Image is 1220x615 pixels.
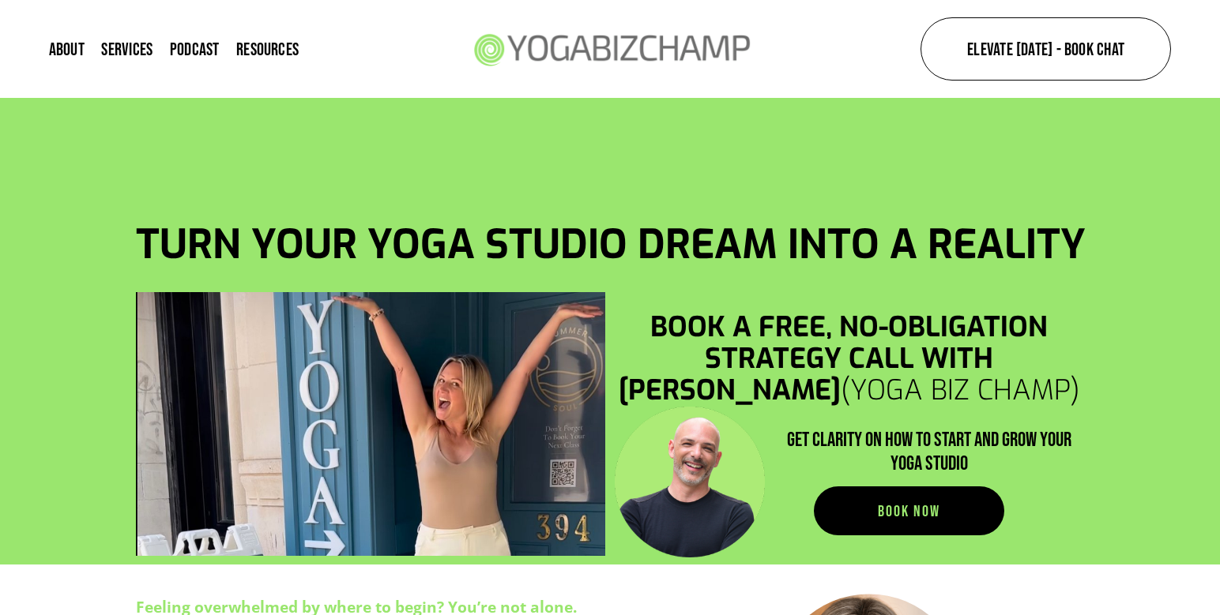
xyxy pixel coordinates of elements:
[619,309,1056,409] strong: Book a free, no-obligation strategy call with [PERSON_NAME]
[464,12,758,85] img: Yoga Biz Champ
[236,39,299,60] a: folder dropdown
[615,312,1084,407] h3: (Yoga Biz Champ)
[774,428,1084,475] h4: GET CLARITY ON HOW TO START AND GROW YOUR YOGA STUDIO
[136,218,1086,272] strong: turn your yoga studio dream into a reality
[921,17,1171,81] a: Elevate [DATE] - Book Chat
[101,39,152,60] a: Services
[814,486,1004,536] a: BOOK NOW
[236,40,299,58] span: Resources
[170,39,220,60] a: Podcast
[49,39,85,60] a: About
